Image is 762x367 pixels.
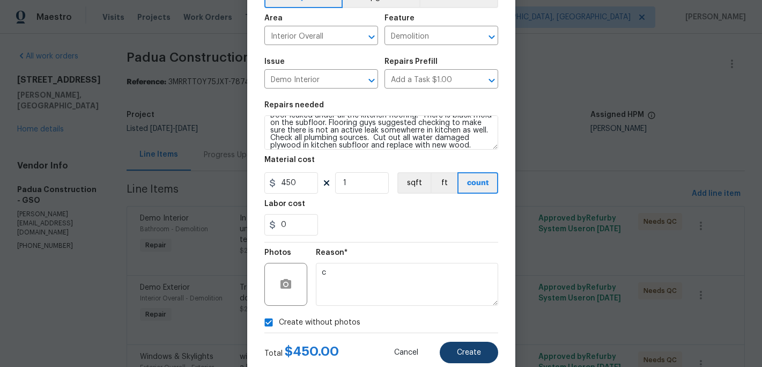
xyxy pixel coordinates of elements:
button: count [457,172,498,194]
button: Open [364,73,379,88]
button: Create [440,342,498,363]
h5: Material cost [264,156,315,164]
span: Create without photos [279,317,360,328]
h5: Issue [264,58,285,65]
button: Open [364,30,379,45]
h5: Feature [384,14,415,22]
h5: Photos [264,249,291,256]
span: Cancel [394,349,418,357]
span: Create [457,349,481,357]
h5: Labor cost [264,200,305,208]
button: Open [484,30,499,45]
h5: Repairs Prefill [384,58,438,65]
textarea: c [316,263,498,306]
button: ft [431,172,457,194]
h5: Area [264,14,283,22]
button: Open [484,73,499,88]
textarea: Door leaked under all the kitchen flooring. There is black mold on the subfloor. Flooring guys su... [264,115,498,150]
button: Cancel [377,342,435,363]
h5: Repairs needed [264,101,324,109]
span: $ 450.00 [285,345,339,358]
div: Total [264,346,339,359]
h5: Reason* [316,249,347,256]
button: sqft [397,172,431,194]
